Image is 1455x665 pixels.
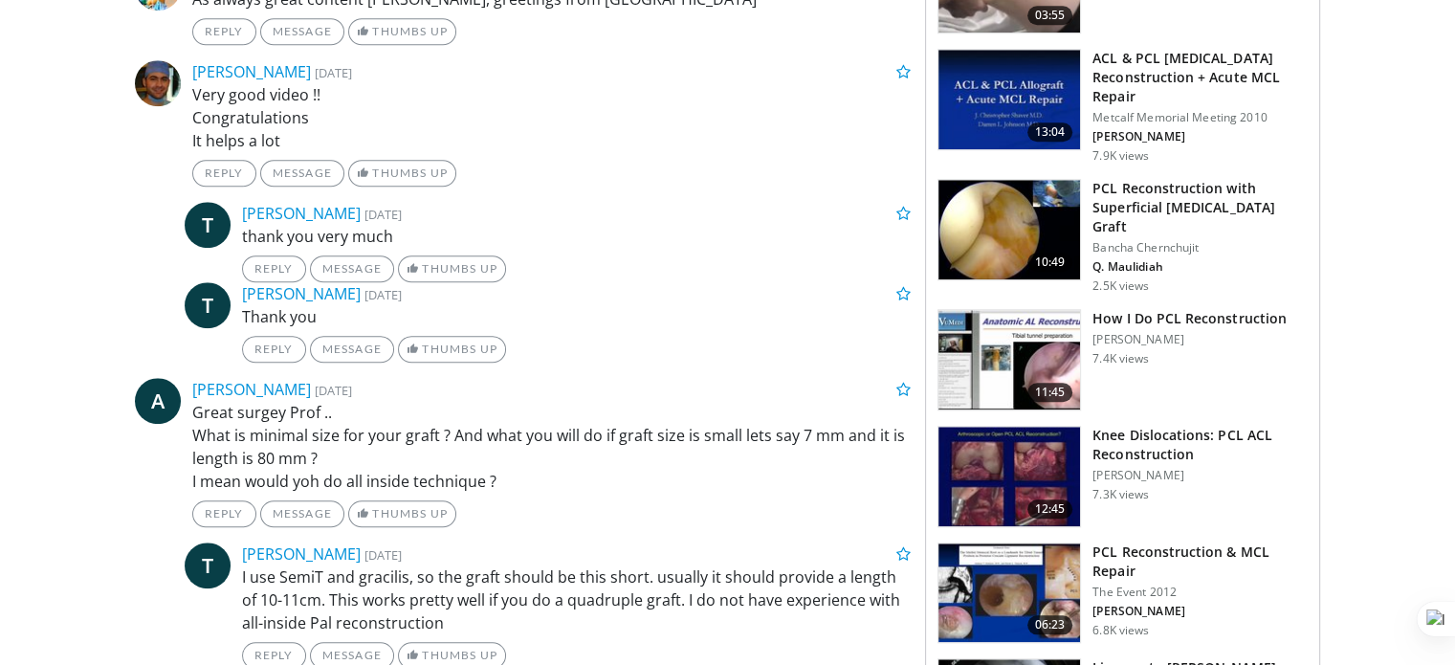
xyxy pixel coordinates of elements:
[364,546,402,564] small: [DATE]
[937,426,1308,527] a: 12:45 Knee Dislocations: PCL ACL Reconstruction [PERSON_NAME] 7.3K views
[1092,426,1308,464] h3: Knee Dislocations: PCL ACL Reconstruction
[192,500,256,527] a: Reply
[1092,351,1149,366] p: 7.4K views
[364,206,402,223] small: [DATE]
[348,160,456,187] a: Thumbs Up
[937,179,1308,294] a: 10:49 PCL Reconstruction with Superficial [MEDICAL_DATA] Graft Bancha Chernchujit Q. Maulidiah 2....
[1027,253,1073,272] span: 10:49
[192,160,256,187] a: Reply
[260,18,344,45] a: Message
[938,543,1080,643] img: Vx8lr-LI9TPdNKgn4xMDoxOmtxOwKG7D_2.150x105_q85_crop-smart_upscale.jpg
[1027,615,1073,634] span: 06:23
[242,225,912,248] p: thank you very much
[192,401,912,493] p: Great surgey Prof .. What is minimal size for your graft ? And what you will do if graft size is ...
[1092,240,1308,255] p: Bancha Chernchujit
[242,283,361,304] a: [PERSON_NAME]
[1092,623,1149,638] p: 6.8K views
[1092,259,1308,275] p: Q. Maulidiah
[938,180,1080,279] img: 353499c7-ed4d-4213-a63d-538ea527b798.150x105_q85_crop-smart_upscale.jpg
[364,286,402,303] small: [DATE]
[1092,543,1308,581] h3: PCL Reconstruction & MCL Repair
[1092,468,1308,483] p: [PERSON_NAME]
[1092,110,1308,125] p: Metcalf Memorial Meeting 2010
[310,336,394,363] a: Message
[1027,6,1073,25] span: 03:55
[185,202,231,248] a: T
[242,336,306,363] a: Reply
[1027,499,1073,519] span: 12:45
[242,255,306,282] a: Reply
[938,310,1080,410] img: 9nZFQMepuQiumqNn4xMDoxOjByO_JhYE.150x105_q85_crop-smart_upscale.jpg
[242,543,361,565] a: [PERSON_NAME]
[938,427,1080,526] img: fan2_3.png.150x105_q85_crop-smart_upscale.jpg
[242,305,912,328] p: Thank you
[398,255,506,282] a: Thumbs Up
[937,49,1308,164] a: 13:04 ACL & PCL [MEDICAL_DATA] Reconstruction + Acute MCL Repair Metcalf Memorial Meeting 2010 [P...
[242,565,912,634] p: I use SemiT and gracilis, so the graft should be this short. usually it should provide a length o...
[937,309,1308,410] a: 11:45 How I Do PCL Reconstruction [PERSON_NAME] 7.4K views
[938,50,1080,149] img: Picture_1_15_3.png.150x105_q85_crop-smart_upscale.jpg
[1092,585,1308,600] p: The Event 2012
[242,203,361,224] a: [PERSON_NAME]
[1092,487,1149,502] p: 7.3K views
[1092,148,1149,164] p: 7.9K views
[348,500,456,527] a: Thumbs Up
[398,336,506,363] a: Thumbs Up
[185,543,231,588] a: T
[192,61,311,82] a: [PERSON_NAME]
[1092,129,1308,144] p: [PERSON_NAME]
[1092,179,1308,236] h3: PCL Reconstruction with Superficial [MEDICAL_DATA] Graft
[192,83,912,152] p: Very good video !! Congratulations It helps a lot
[937,543,1308,644] a: 06:23 PCL Reconstruction & MCL Repair The Event 2012 [PERSON_NAME] 6.8K views
[260,500,344,527] a: Message
[185,282,231,328] a: T
[1092,278,1149,294] p: 2.5K views
[260,160,344,187] a: Message
[1092,604,1308,619] p: [PERSON_NAME]
[192,379,311,400] a: [PERSON_NAME]
[1092,309,1287,328] h3: How I Do PCL Reconstruction
[135,60,181,106] img: Avatar
[192,18,256,45] a: Reply
[1092,49,1308,106] h3: ACL & PCL [MEDICAL_DATA] Reconstruction + Acute MCL Repair
[1027,122,1073,142] span: 13:04
[315,64,352,81] small: [DATE]
[310,255,394,282] a: Message
[1092,332,1287,347] p: [PERSON_NAME]
[315,382,352,399] small: [DATE]
[348,18,456,45] a: Thumbs Up
[135,378,181,424] a: A
[1027,383,1073,402] span: 11:45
